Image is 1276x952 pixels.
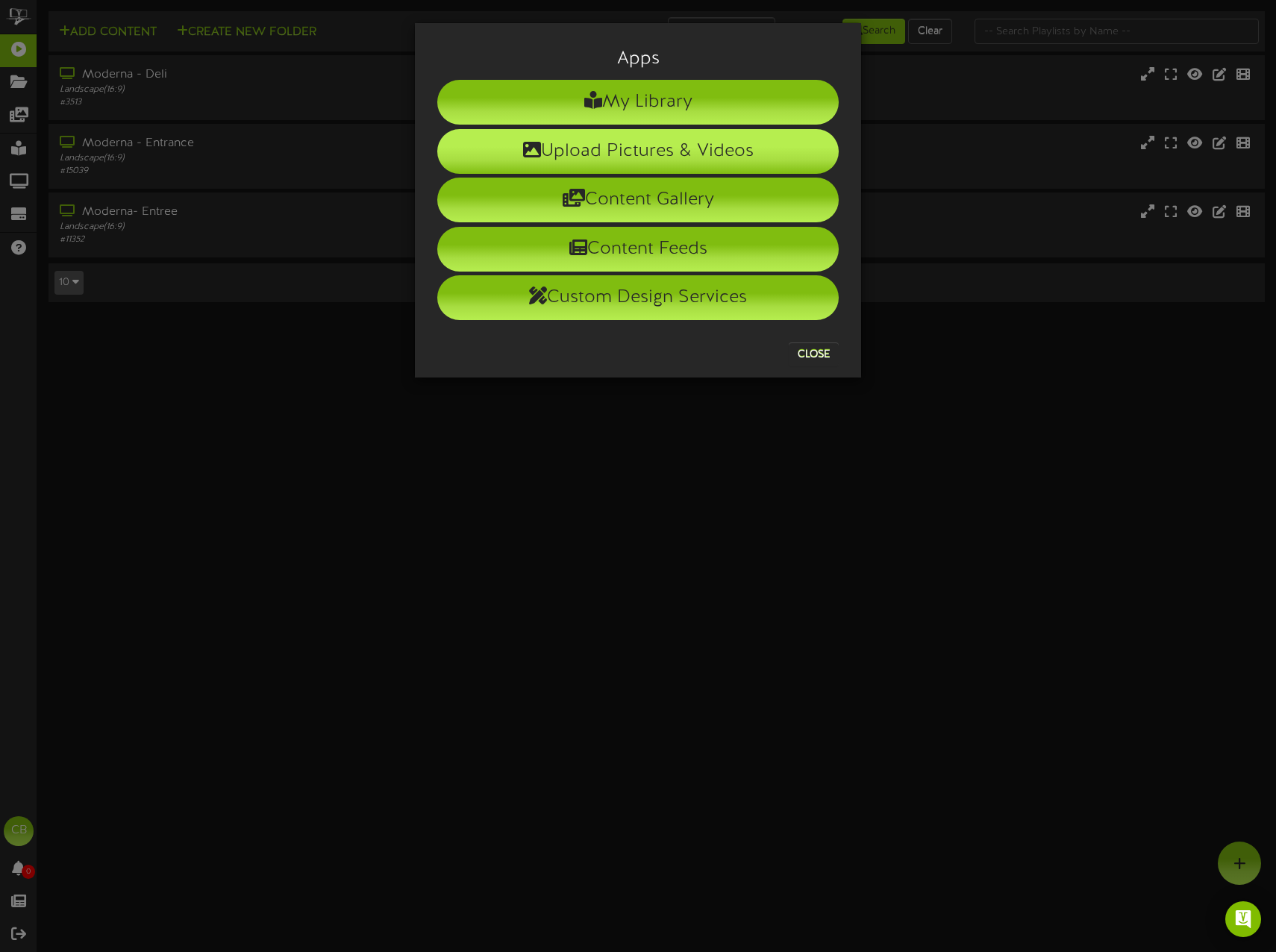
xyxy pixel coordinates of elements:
button: Close [789,342,839,366]
h3: Apps [437,49,839,69]
li: Content Gallery [437,178,839,222]
li: My Library [437,80,839,125]
li: Upload Pictures & Videos [437,129,839,174]
li: Custom Design Services [437,275,839,320]
div: Open Intercom Messenger [1225,901,1261,937]
li: Content Feeds [437,227,839,272]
